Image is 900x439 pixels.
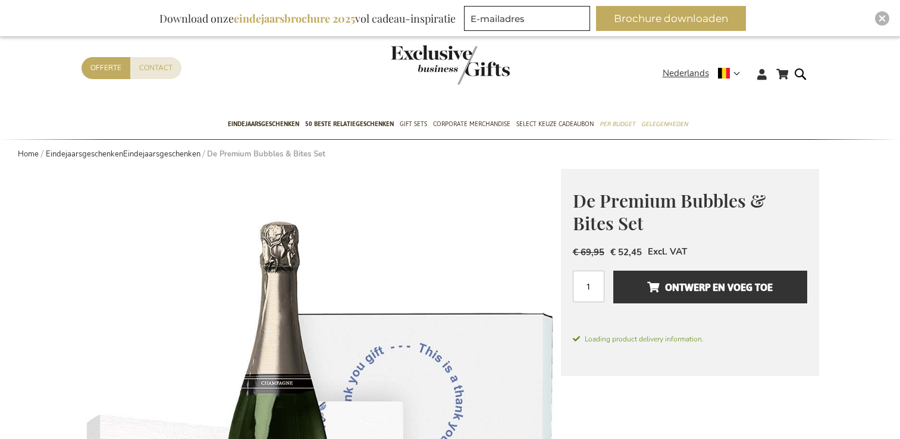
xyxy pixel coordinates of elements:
[516,118,594,130] span: Select Keuze Cadeaubon
[18,149,39,159] a: Home
[573,246,604,258] span: € 69,95
[596,6,746,31] button: Brochure downloaden
[234,11,355,26] b: eindejaarsbrochure 2025
[391,45,510,84] img: Exclusive Business gifts logo
[130,57,181,79] a: Contact
[400,118,427,130] span: Gift Sets
[391,45,450,84] a: store logo
[81,57,130,79] a: Offerte
[464,6,594,35] form: marketing offers and promotions
[464,6,590,31] input: E-mailadres
[46,149,200,159] a: EindejaarsgeschenkenEindejaarsgeschenken
[613,271,807,303] button: Ontwerp en voeg toe
[600,118,635,130] span: Per Budget
[879,15,886,22] img: Close
[573,189,766,236] span: De Premium Bubbles & Bites Set
[573,271,604,302] input: Aantal
[647,278,773,297] span: Ontwerp en voeg toe
[154,6,461,31] div: Download onze vol cadeau-inspiratie
[305,118,394,130] span: 50 beste relatiegeschenken
[663,67,709,80] span: Nederlands
[433,118,510,130] span: Corporate Merchandise
[641,118,688,130] span: Gelegenheden
[663,67,748,80] div: Nederlands
[875,11,889,26] div: Close
[207,149,325,159] strong: De Premium Bubbles & Bites Set
[228,118,299,130] span: Eindejaarsgeschenken
[648,246,687,258] span: Excl. VAT
[573,334,807,344] span: Loading product delivery information.
[610,246,642,258] span: € 52,45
